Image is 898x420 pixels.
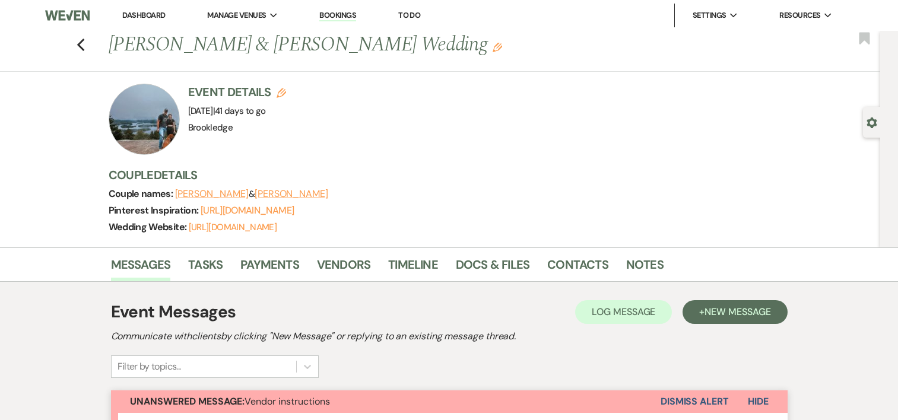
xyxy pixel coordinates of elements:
[592,306,655,318] span: Log Message
[188,255,223,281] a: Tasks
[111,300,236,324] h1: Event Messages
[175,189,249,199] button: [PERSON_NAME]
[317,255,370,281] a: Vendors
[45,3,90,28] img: Weven Logo
[779,9,820,21] span: Resources
[683,300,787,324] button: +New Message
[111,255,171,281] a: Messages
[547,255,608,281] a: Contacts
[188,122,233,133] span: Brookledge
[188,84,287,100] h3: Event Details
[215,105,266,117] span: 41 days to go
[456,255,529,281] a: Docs & Files
[729,390,788,413] button: Hide
[748,395,769,408] span: Hide
[188,105,266,117] span: [DATE]
[118,359,181,374] div: Filter by topics...
[130,395,330,408] span: Vendor instructions
[319,10,356,21] a: Bookings
[111,390,661,413] button: Unanswered Message:Vendor instructions
[626,255,664,281] a: Notes
[207,9,266,21] span: Manage Venues
[240,255,299,281] a: Payments
[213,105,266,117] span: |
[201,204,294,217] a: [URL][DOMAIN_NAME]
[575,300,672,324] button: Log Message
[255,189,328,199] button: [PERSON_NAME]
[398,10,420,20] a: To Do
[388,255,438,281] a: Timeline
[109,187,175,200] span: Couple names:
[705,306,770,318] span: New Message
[109,204,201,217] span: Pinterest Inspiration:
[661,390,729,413] button: Dismiss Alert
[130,395,245,408] strong: Unanswered Message:
[109,167,773,183] h3: Couple Details
[493,42,502,52] button: Edit
[175,188,328,200] span: &
[111,329,788,343] h2: Communicate with clients by clicking "New Message" or replying to an existing message thread.
[189,221,277,233] a: [URL][DOMAIN_NAME]
[693,9,726,21] span: Settings
[122,10,165,20] a: Dashboard
[109,221,189,233] span: Wedding Website:
[867,116,877,128] button: Open lead details
[109,31,640,59] h1: [PERSON_NAME] & [PERSON_NAME] Wedding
